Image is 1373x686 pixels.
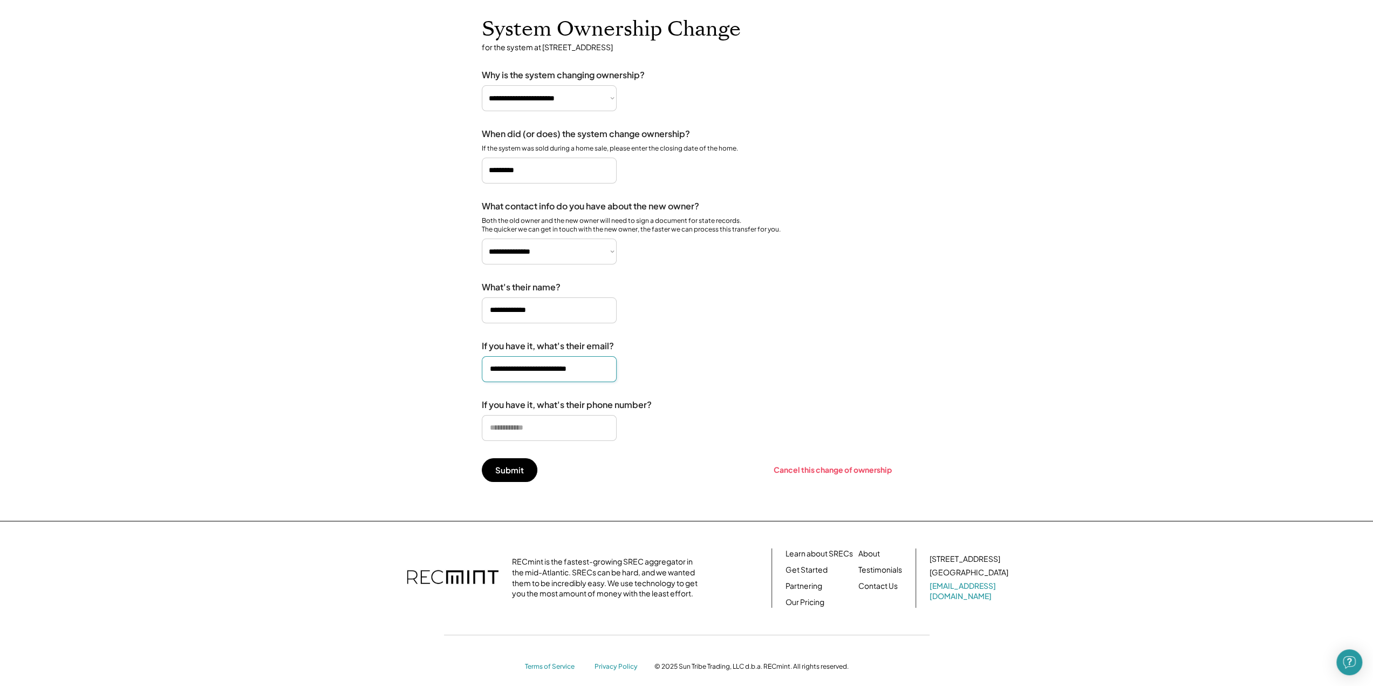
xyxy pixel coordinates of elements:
a: Partnering [785,581,822,592]
a: Privacy Policy [595,662,643,671]
a: Terms of Service [525,662,584,671]
div: for the system at [STREET_ADDRESS] [482,42,613,53]
a: Contact Us [858,581,898,592]
a: About [858,548,880,559]
div: If you have it, what's their email? [482,341,614,352]
div: What contact info do you have about the new owner? [482,201,699,212]
a: Our Pricing [785,597,824,608]
div: [GEOGRAPHIC_DATA] [930,567,1008,578]
div: [STREET_ADDRESS] [930,554,1000,565]
div: Why is the system changing ownership? [482,70,645,81]
div: © 2025 Sun Tribe Trading, LLC d.b.a. RECmint. All rights reserved. [654,662,848,671]
div: Cancel this change of ownership [774,465,892,474]
button: Submit [482,458,537,482]
div: When did (or does) the system change ownership? [482,128,690,140]
div: What's their name? [482,282,561,293]
a: Testimonials [858,565,902,575]
div: If the system was sold during a home sale, please enter the closing date of the home. [482,144,738,153]
a: [EMAIL_ADDRESS][DOMAIN_NAME] [930,581,1010,602]
div: If you have it, what's their phone number? [482,399,652,411]
div: RECmint is the fastest-growing SREC aggregator in the mid-Atlantic. SRECs can be hard, and we wan... [512,556,703,599]
h1: System Ownership Change [482,17,741,42]
div: Open Intercom Messenger [1336,649,1362,675]
img: recmint-logotype%403x.png [407,559,498,597]
div: Both the old owner and the new owner will need to sign a document for state records. The quicker ... [482,216,781,235]
a: Get Started [785,565,828,575]
a: Learn about SRECs [785,548,853,559]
